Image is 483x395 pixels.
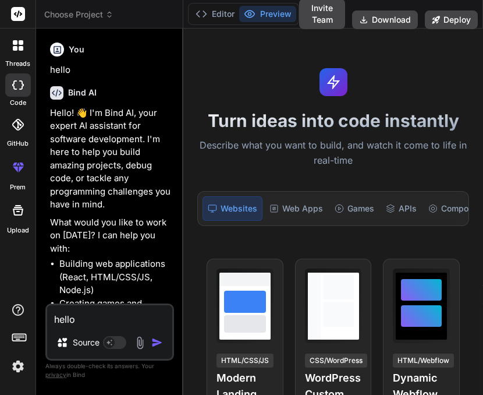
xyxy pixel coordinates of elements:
[151,337,163,348] img: icon
[191,6,239,22] button: Editor
[133,336,147,350] img: attachment
[381,196,421,221] div: APIs
[7,225,29,235] label: Upload
[203,196,262,221] div: Websites
[265,196,328,221] div: Web Apps
[425,10,478,29] button: Deploy
[50,64,172,77] p: hello
[190,110,476,131] h1: Turn ideas into code instantly
[44,9,113,20] span: Choose Project
[73,337,100,348] p: Source
[59,297,172,323] li: Creating games and interactive experiences
[352,10,418,29] button: Download
[190,138,476,168] p: Describe what you want to build, and watch it come to life in real-time
[330,196,379,221] div: Games
[50,216,172,256] p: What would you like to work on [DATE]? I can help you with:
[45,361,174,380] p: Always double-check its answers. Your in Bind
[68,87,97,98] h6: Bind AI
[69,44,84,55] h6: You
[50,107,172,211] p: Hello! 👋 I'm Bind AI, your expert AI assistant for software development. I'm here to help you bui...
[239,6,296,22] button: Preview
[10,182,26,192] label: prem
[45,371,66,378] span: privacy
[305,354,367,368] div: CSS/WordPress
[10,98,26,108] label: code
[5,59,30,69] label: threads
[59,258,172,297] li: Building web applications (React, HTML/CSS/JS, Node.js)
[7,139,29,149] label: GitHub
[393,354,454,368] div: HTML/Webflow
[8,357,28,376] img: settings
[47,305,172,326] textarea: hello
[216,354,274,368] div: HTML/CSS/JS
